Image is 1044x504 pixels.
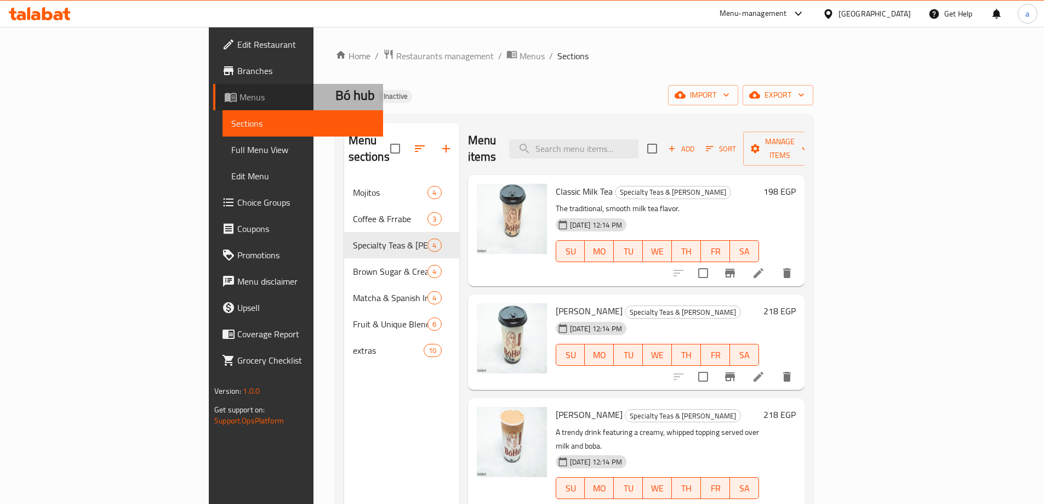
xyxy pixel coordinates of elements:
span: TH [676,347,697,363]
span: Coupons [237,222,374,235]
div: [GEOGRAPHIC_DATA] [838,8,911,20]
span: import [677,88,729,102]
span: extras [353,344,424,357]
button: TH [672,344,701,366]
span: Select to update [692,262,715,285]
a: Choice Groups [213,189,383,216]
span: SU [561,243,581,259]
span: Select section [641,137,664,160]
span: 4 [428,293,441,303]
span: 1.0.0 [243,384,260,398]
span: SU [561,347,581,363]
button: Add [664,140,699,157]
span: Manage items [752,135,808,162]
span: TU [618,243,638,259]
button: MO [585,240,614,262]
span: Add item [664,140,699,157]
span: FR [705,480,726,496]
a: Edit Menu [223,163,383,189]
img: Classic Milk Tea [477,184,547,254]
img: Dalgona Boba [477,407,547,477]
span: Specialty Teas & [PERSON_NAME] [625,410,740,422]
div: items [424,344,441,357]
div: Brown Sugar & Cream Brulee [353,265,428,278]
div: Coffee & Frrabe3 [344,206,459,232]
span: Coverage Report [237,327,374,341]
span: Sort items [699,140,743,157]
button: MO [585,477,614,499]
span: [DATE] 12:14 PM [566,220,626,230]
button: delete [774,260,800,286]
span: MO [589,347,609,363]
button: SA [730,344,759,366]
span: Fruit & Unique Blends [353,318,428,331]
button: TH [672,477,701,499]
span: Select all sections [384,137,407,160]
button: WE [643,477,672,499]
span: Specialty Teas & [PERSON_NAME] [625,306,740,319]
span: MO [589,243,609,259]
a: Coupons [213,216,383,242]
span: MO [589,480,609,496]
span: Sort [706,143,736,155]
nav: breadcrumb [335,49,813,63]
span: Select to update [692,365,715,388]
button: SA [730,477,759,499]
button: SU [556,344,585,366]
div: Specialty Teas & [PERSON_NAME]4 [344,232,459,258]
span: Branches [237,64,374,77]
span: Upsell [237,301,374,314]
span: [DATE] 12:14 PM [566,324,626,334]
a: Grocery Checklist [213,347,383,373]
div: items [427,265,441,278]
p: A trendy drink featuring a creamy, whipped topping served over milk and boba. [556,426,759,453]
button: WE [643,240,672,262]
li: / [549,49,553,63]
span: Get support on: [214,403,265,417]
span: Menu disclaimer [237,275,374,288]
span: Choice Groups [237,196,374,209]
span: TH [676,243,697,259]
span: Sections [557,49,589,63]
div: items [427,318,441,331]
a: Promotions [213,242,383,268]
button: SA [730,240,759,262]
span: TH [676,480,697,496]
button: TU [614,477,643,499]
button: Sort [703,140,739,157]
div: Mojitos [353,186,428,199]
button: TH [672,240,701,262]
div: Coffee & Frrabe [353,212,428,225]
div: items [427,291,441,304]
button: WE [643,344,672,366]
button: MO [585,344,614,366]
button: import [668,85,738,105]
span: Specialty Teas & [PERSON_NAME] [615,186,731,199]
div: Mojitos4 [344,179,459,206]
span: Menus [520,49,545,63]
span: SA [734,480,755,496]
nav: Menu sections [344,175,459,368]
span: 4 [428,240,441,251]
div: Inactive [379,90,412,103]
span: Sections [231,117,374,130]
span: Sort sections [407,135,433,162]
span: Restaurants management [396,49,494,63]
span: [DATE] 12:14 PM [566,457,626,467]
a: Full Menu View [223,137,383,163]
a: Edit Restaurant [213,31,383,58]
div: Specialty Teas & Boba Drinks [625,409,741,422]
span: TU [618,480,638,496]
a: Edit menu item [752,267,765,280]
button: FR [701,240,730,262]
button: SU [556,477,585,499]
div: Specialty Teas & Boba Drinks [615,186,731,199]
h6: 218 EGP [763,407,796,422]
button: export [743,85,813,105]
div: items [427,186,441,199]
span: Full Menu View [231,143,374,156]
span: 4 [428,267,441,277]
span: Edit Menu [231,169,374,183]
span: Specialty Teas & [PERSON_NAME] [353,239,428,252]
